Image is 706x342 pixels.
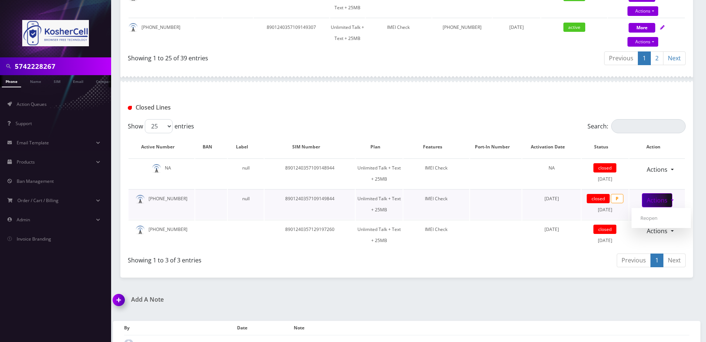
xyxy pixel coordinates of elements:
[129,189,194,219] td: [PHONE_NUMBER]
[17,197,59,204] span: Order / Cart / Billing
[650,254,663,267] a: 1
[582,220,629,250] td: [DATE]
[22,20,89,46] img: KosherCell
[129,158,194,188] td: NA
[403,136,469,158] th: Features: activate to sort column ascending
[432,18,492,48] td: [PHONE_NUMBER]
[17,217,30,223] span: Admin
[663,51,686,65] a: Next
[549,165,555,171] span: NA
[264,136,355,158] th: SIM Number: activate to sort column ascending
[587,119,686,133] label: Search:
[642,162,672,177] a: Actions
[650,51,663,65] a: 2
[356,220,403,250] td: Unlimited Talk + Text + 25MB
[145,119,173,133] select: Showentries
[2,75,21,87] a: Phone
[195,136,227,158] th: BAN: activate to sort column ascending
[264,220,355,250] td: 8901240357129197260
[228,158,264,188] td: null
[128,104,306,111] h1: Closed Lines
[17,178,54,184] span: Ban Management
[403,162,469,174] div: IMEI Check
[563,23,585,32] span: active
[264,189,355,219] td: 8901240357109149844
[403,193,469,204] div: IMEI Check
[228,189,264,219] td: null
[366,22,432,33] div: IMEI Check
[611,194,623,203] span: P
[50,75,64,87] a: SIM
[15,59,109,73] input: Search in Company
[629,23,655,33] button: More
[69,75,87,87] a: Email
[604,51,638,65] a: Previous
[611,119,686,133] input: Search:
[642,224,672,238] a: Actions
[582,136,629,158] th: Status: activate to sort column ascending
[17,140,49,146] span: Email Template
[92,75,117,87] a: Company
[136,225,145,235] img: default.png
[663,254,686,267] a: Next
[356,136,403,158] th: Plan: activate to sort column ascending
[254,18,329,48] td: 8901240357109149307
[113,296,401,303] a: Add A Note
[129,18,194,48] td: [PHONE_NUMBER]
[17,159,35,165] span: Products
[638,51,651,65] a: 1
[356,158,403,188] td: Unlimited Talk + Text + 25MB
[593,163,616,172] span: closed
[545,226,559,232] span: [DATE]
[627,37,658,47] a: Actions
[128,51,401,63] div: Showing 1 to 25 of 39 entries
[545,195,559,202] span: [DATE]
[587,194,610,203] span: closed
[17,101,47,107] span: Action Queues
[509,24,524,30] span: [DATE]
[128,119,194,133] label: Show entries
[356,189,403,219] td: Unlimited Talk + Text + 25MB
[228,136,264,158] th: Label: activate to sort column ascending
[129,136,194,158] th: Active Number: activate to sort column descending
[17,236,51,242] span: Invoice Branding
[632,211,691,225] a: Reopen
[152,164,161,173] img: default.png
[330,18,365,48] td: Unlimited Talk + Text + 25MB
[237,321,294,335] th: Date
[128,253,401,265] div: Showing 1 to 3 of 3 entries
[582,189,629,219] td: [DATE]
[593,225,616,234] span: closed
[16,120,32,127] span: Support
[470,136,522,158] th: Port-In Number: activate to sort column ascending
[26,75,45,87] a: Name
[522,136,581,158] th: Activation Date: activate to sort column ascending
[582,158,629,188] td: [DATE]
[627,6,658,16] a: Actions
[124,321,237,335] th: By
[128,106,132,110] img: Closed Lines
[642,193,672,207] a: Actions
[617,254,651,267] a: Previous
[294,321,689,335] th: Note
[629,136,685,158] th: Action : activate to sort column ascending
[136,195,145,204] img: default.png
[264,158,355,188] td: 8901240357109148944
[632,208,691,228] div: Actions
[403,224,469,235] div: IMEI Check
[129,220,194,250] td: [PHONE_NUMBER]
[129,23,138,32] img: default.png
